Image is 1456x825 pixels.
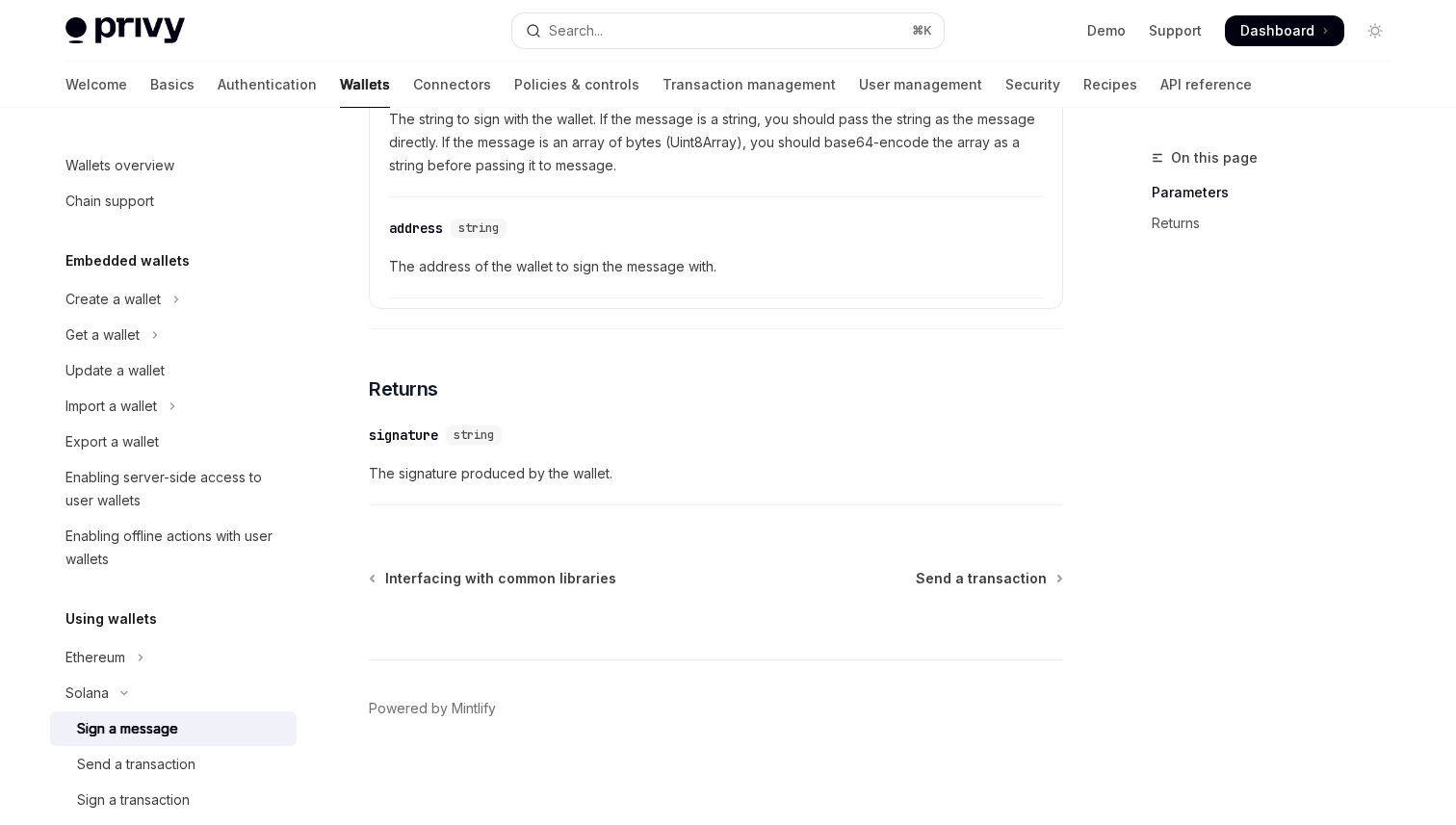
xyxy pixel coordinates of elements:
[65,17,185,44] img: light logo
[369,375,438,402] span: Returns
[1005,62,1060,108] a: Security
[50,425,297,459] a: Export a wallet
[454,427,494,443] span: string
[1360,15,1391,46] button: Toggle dark mode
[458,220,499,236] span: string
[1225,15,1344,46] a: Dashboard
[1149,21,1202,40] a: Support
[385,569,616,588] span: Interfacing with common libraries
[50,676,297,710] button: Toggle Solana section
[916,569,1061,588] a: Send a transaction
[50,184,297,219] a: Chain support
[1171,146,1258,169] span: On this page
[912,23,932,39] span: ⌘ K
[50,318,297,352] button: Toggle Get a wallet section
[1240,21,1314,40] span: Dashboard
[50,640,297,675] button: Toggle Ethereum section
[65,288,161,311] div: Create a wallet
[218,62,317,108] a: Authentication
[369,425,438,445] div: signature
[77,717,178,740] div: Sign a message
[65,323,140,347] div: Get a wallet
[413,62,491,108] a: Connectors
[50,747,297,782] a: Send a transaction
[389,108,1043,177] span: The string to sign with the wallet. If the message is a string, you should pass the string as the...
[50,460,297,518] a: Enabling server-side access to user wallets
[65,525,285,571] div: Enabling offline actions with user wallets
[65,646,125,669] div: Ethereum
[1152,177,1406,208] a: Parameters
[371,569,616,588] a: Interfacing with common libraries
[50,783,297,817] a: Sign a transaction
[50,389,297,424] button: Toggle Import a wallet section
[50,711,297,746] a: Sign a message
[512,13,944,48] button: Open search
[389,219,443,238] div: address
[77,753,195,776] div: Send a transaction
[65,607,157,631] h5: Using wallets
[1160,62,1252,108] a: API reference
[65,359,165,382] div: Update a wallet
[150,62,195,108] a: Basics
[369,699,496,718] a: Powered by Mintlify
[50,353,297,388] a: Update a wallet
[369,462,1063,485] span: The signature produced by the wallet.
[514,62,639,108] a: Policies & controls
[916,569,1047,588] span: Send a transaction
[65,154,174,177] div: Wallets overview
[65,430,159,453] div: Export a wallet
[65,395,157,418] div: Import a wallet
[50,519,297,577] a: Enabling offline actions with user wallets
[50,282,297,317] button: Toggle Create a wallet section
[65,62,127,108] a: Welcome
[65,682,109,705] div: Solana
[389,255,1043,278] span: The address of the wallet to sign the message with.
[1087,21,1126,40] a: Demo
[50,148,297,183] a: Wallets overview
[1152,208,1406,239] a: Returns
[549,19,603,42] div: Search...
[65,249,190,272] h5: Embedded wallets
[65,466,285,512] div: Enabling server-side access to user wallets
[663,62,836,108] a: Transaction management
[859,62,982,108] a: User management
[65,190,154,213] div: Chain support
[77,788,190,812] div: Sign a transaction
[1083,62,1137,108] a: Recipes
[340,62,390,108] a: Wallets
